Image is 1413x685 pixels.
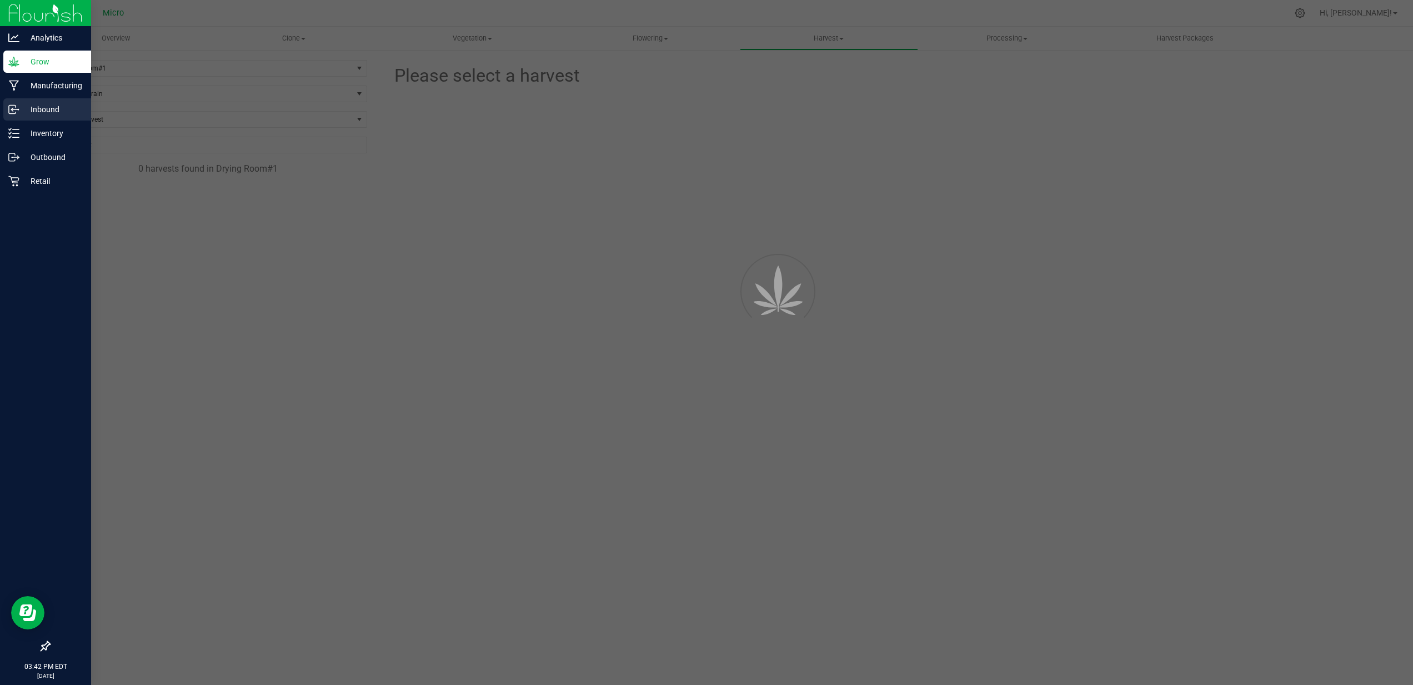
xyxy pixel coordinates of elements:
[19,79,86,92] p: Manufacturing
[19,55,86,68] p: Grow
[8,56,19,67] inline-svg: Grow
[8,104,19,115] inline-svg: Inbound
[8,152,19,163] inline-svg: Outbound
[5,662,86,672] p: 03:42 PM EDT
[8,32,19,43] inline-svg: Analytics
[8,80,19,91] inline-svg: Manufacturing
[19,31,86,44] p: Analytics
[19,127,86,140] p: Inventory
[11,596,44,629] iframe: Resource center
[8,176,19,187] inline-svg: Retail
[5,672,86,680] p: [DATE]
[19,103,86,116] p: Inbound
[19,174,86,188] p: Retail
[19,151,86,164] p: Outbound
[8,128,19,139] inline-svg: Inventory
